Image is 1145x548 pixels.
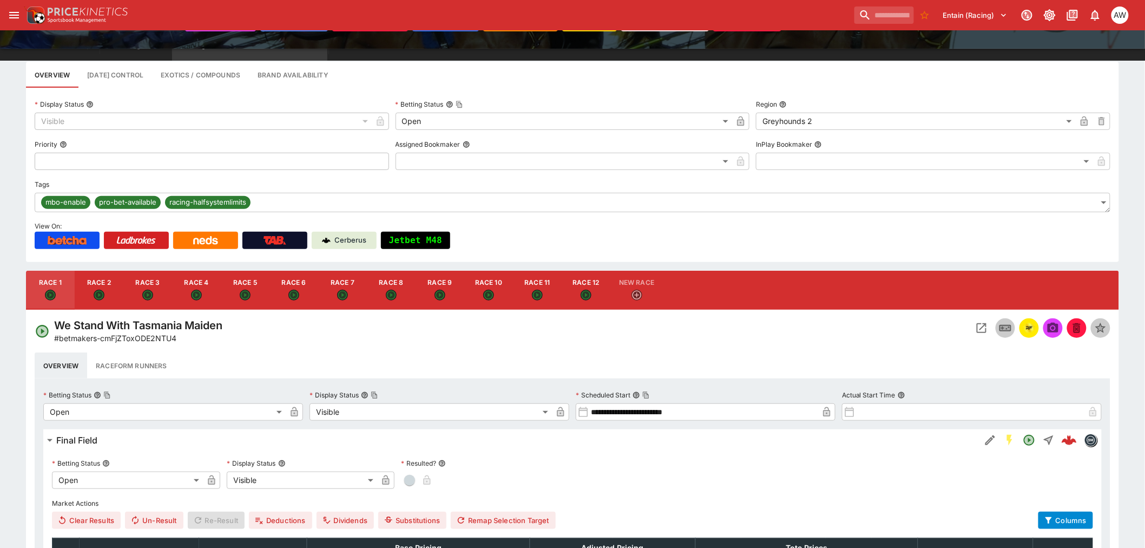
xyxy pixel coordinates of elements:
[898,392,905,399] button: Actual Start Time
[1058,429,1080,451] a: a9535739-fbc3-4de5-b1c1-6dad2c30b536
[52,512,121,529] button: Clear Results
[26,62,78,88] button: Base meeting details
[102,460,110,467] button: Betting Status
[310,390,359,400] p: Display Status
[48,236,87,245] img: Betcha
[172,271,221,310] button: Race 4
[396,100,444,109] p: Betting Status
[278,460,286,467] button: Display Status
[35,222,62,230] span: View On:
[937,6,1014,24] button: Select Tenant
[60,141,67,148] button: Priority
[191,290,202,301] svg: Open
[456,101,463,108] button: Copy To Clipboard
[576,390,630,400] p: Scheduled Start
[221,271,269,310] button: Race 5
[1062,433,1077,448] img: logo-cerberus--red.svg
[35,180,49,189] p: Tags
[43,429,981,451] button: Final Field
[75,271,123,310] button: Race 2
[35,140,57,149] p: Priority
[123,271,172,310] button: Race 3
[26,271,75,310] button: Race 1
[1062,433,1077,448] div: a9535739-fbc3-4de5-b1c1-6dad2c30b536
[35,100,84,109] p: Display Status
[95,197,161,208] span: pro-bet-available
[48,8,128,16] img: PriceKinetics
[1040,5,1060,25] button: Toggle light/dark mode
[1019,430,1039,450] button: Open
[463,141,470,148] button: Assigned Bookmaker
[642,392,650,399] button: Copy To Clipboard
[288,290,299,301] svg: Open
[1091,318,1110,338] button: Set Featured Event
[269,271,318,310] button: Race 6
[56,435,97,446] h6: Final Field
[240,290,251,301] svg: Open
[4,5,24,25] button: open drawer
[378,512,446,529] button: Substitutions
[483,290,494,301] svg: Open
[227,459,276,468] p: Display Status
[52,472,203,489] div: Open
[193,236,218,245] img: Neds
[35,324,50,339] svg: Open
[54,318,222,332] h4: We Stand With Tasmania Maiden
[1063,5,1082,25] button: Documentation
[1019,318,1039,338] button: racingform
[1023,322,1036,335] div: racingform
[94,290,104,301] svg: Open
[1043,318,1063,338] span: Send Snapshot
[396,140,460,149] p: Assigned Bookmaker
[165,197,251,208] span: racing-halfsystemlimits
[45,290,56,301] svg: Open
[854,6,914,24] input: search
[52,495,1093,512] label: Market Actions
[52,459,100,468] p: Betting Status
[48,18,106,23] img: Sportsbook Management
[125,512,183,529] button: Un-Result
[451,512,556,529] button: Remap Selection Target
[464,271,513,310] button: Race 10
[1085,5,1105,25] button: Notifications
[756,140,812,149] p: InPlay Bookmaker
[116,236,156,245] img: Ladbrokes
[371,392,378,399] button: Copy To Clipboard
[87,353,175,379] button: Raceform Runners
[310,403,552,421] div: Visible
[318,271,367,310] button: Race 7
[416,271,464,310] button: Race 9
[438,460,446,467] button: Resulted?
[513,271,562,310] button: Race 11
[335,235,367,246] p: Cerberus
[1111,6,1129,24] div: Amanda Whitta
[435,290,445,301] svg: Open
[842,390,896,400] p: Actual Start Time
[249,62,337,88] button: Configure brand availability for the meeting
[814,141,822,148] button: InPlay Bookmaker
[633,392,640,399] button: Scheduled StartCopy To Clipboard
[610,271,663,310] button: New Race
[54,332,176,344] p: Copy To Clipboard
[264,236,286,245] img: TabNZ
[103,392,111,399] button: Copy To Clipboard
[981,430,1000,450] button: Edit Detail
[1108,3,1132,27] button: Amanda Whitta
[337,290,348,301] svg: Open
[94,392,101,399] button: Betting StatusCopy To Clipboard
[317,512,374,529] button: Dividends
[1084,434,1097,447] div: betmakers
[367,271,416,310] button: Race 8
[78,62,152,88] button: Configure each race specific details at once
[1017,5,1037,25] button: Connected to PK
[322,236,331,245] img: Cerberus
[249,512,312,529] button: Deductions
[1023,434,1036,447] svg: Open
[1067,322,1087,332] span: Mark an event as closed and abandoned.
[916,6,933,24] button: No Bookmarks
[35,353,1110,379] div: basic tabs example
[361,392,368,399] button: Display StatusCopy To Clipboard
[386,290,397,301] svg: Open
[35,113,372,130] div: Visible
[24,4,45,26] img: PriceKinetics Logo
